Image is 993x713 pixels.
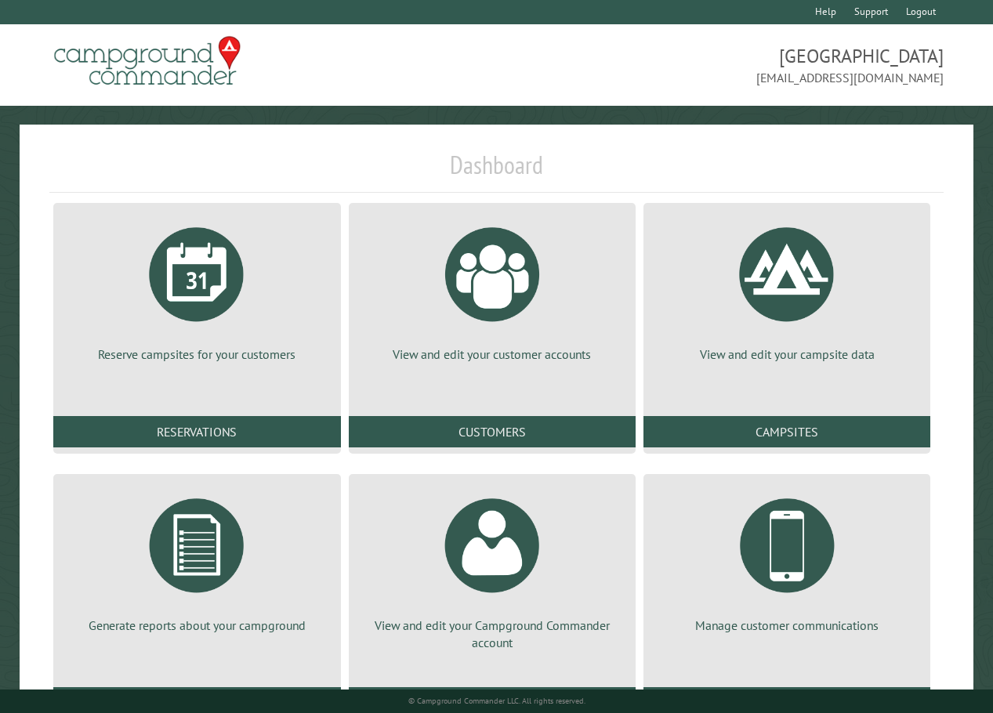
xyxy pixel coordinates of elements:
p: Manage customer communications [662,617,911,634]
p: Generate reports about your campground [72,617,321,634]
a: Manage customer communications [662,487,911,634]
span: [GEOGRAPHIC_DATA] [EMAIL_ADDRESS][DOMAIN_NAME] [497,43,944,87]
a: Customers [349,416,636,447]
img: Campground Commander [49,31,245,92]
p: View and edit your Campground Commander account [368,617,617,652]
a: Campsites [643,416,930,447]
p: Reserve campsites for your customers [72,346,321,363]
a: Reserve campsites for your customers [72,215,321,363]
a: View and edit your Campground Commander account [368,487,617,652]
p: View and edit your campsite data [662,346,911,363]
h1: Dashboard [49,150,943,193]
p: View and edit your customer accounts [368,346,617,363]
a: Reservations [53,416,340,447]
small: © Campground Commander LLC. All rights reserved. [408,696,585,706]
a: View and edit your customer accounts [368,215,617,363]
a: View and edit your campsite data [662,215,911,363]
a: Generate reports about your campground [72,487,321,634]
